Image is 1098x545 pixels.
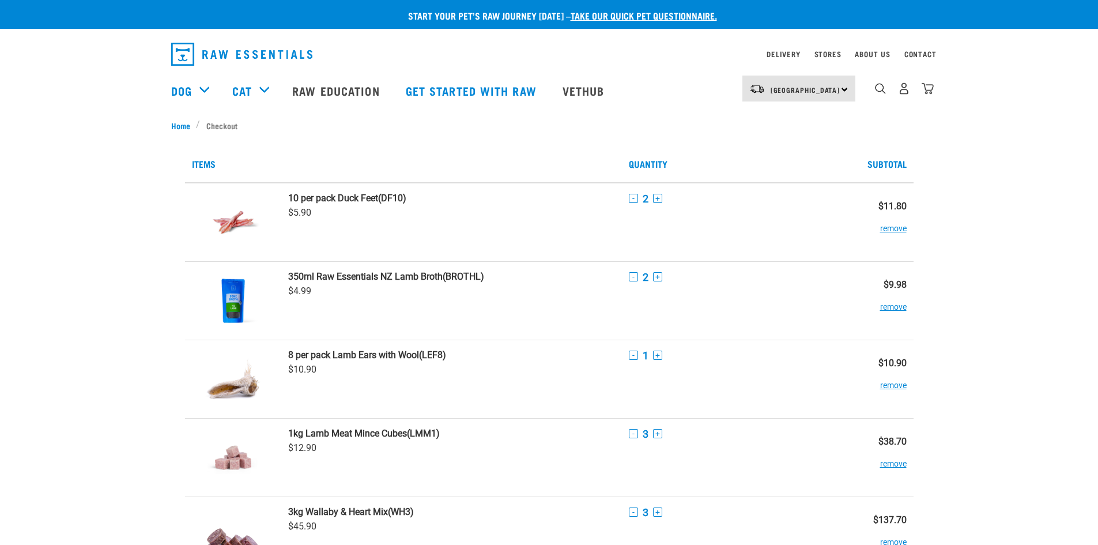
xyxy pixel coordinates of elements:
button: - [629,429,638,438]
span: $10.90 [288,364,316,375]
a: Raw Education [281,67,394,114]
span: $45.90 [288,521,316,532]
span: $12.90 [288,442,316,453]
a: 8 per pack Lamb Ears with Wool(LEF8) [288,349,615,360]
span: 3 [643,428,648,440]
strong: 10 per pack Duck Feet [288,193,378,204]
span: 2 [643,271,648,283]
a: Contact [904,52,937,56]
button: - [629,272,638,281]
button: - [629,194,638,203]
img: home-icon-1@2x.png [875,83,886,94]
a: take our quick pet questionnaire. [571,13,717,18]
button: - [629,351,638,360]
nav: dropdown navigation [162,38,937,70]
td: $10.90 [840,340,913,418]
span: $4.99 [288,285,311,296]
a: Cat [232,82,252,99]
span: 1 [643,349,648,362]
button: remove [880,369,907,391]
strong: 8 per pack Lamb Ears with Wool [288,349,419,360]
span: 2 [643,193,648,205]
a: 1kg Lamb Meat Mince Cubes(LMM1) [288,428,615,439]
img: Raw Essentials Logo [171,43,312,66]
span: $5.90 [288,207,311,218]
a: Get started with Raw [394,67,551,114]
img: user.png [898,82,910,95]
span: [GEOGRAPHIC_DATA] [771,88,840,92]
button: + [653,429,662,438]
a: 350ml Raw Essentials NZ Lamb Broth(BROTHL) [288,271,615,282]
th: Quantity [622,145,840,183]
button: remove [880,212,907,234]
button: + [653,272,662,281]
img: home-icon@2x.png [922,82,934,95]
img: Lamb Ears with Wool [203,349,263,409]
a: Delivery [767,52,800,56]
button: - [629,508,638,517]
nav: breadcrumbs [171,119,927,131]
img: Lamb Meat Mince Cubes [203,428,263,487]
strong: 1kg Lamb Meat Mince Cubes [288,428,407,439]
strong: 350ml Raw Essentials NZ Lamb Broth [288,271,443,282]
td: $38.70 [840,418,913,497]
a: About Us [855,52,890,56]
span: 3 [643,506,648,518]
img: van-moving.png [749,84,765,94]
a: Stores [814,52,842,56]
button: + [653,194,662,203]
button: + [653,508,662,517]
button: remove [880,447,907,469]
img: Duck Feet [203,193,263,252]
a: Home [171,119,197,131]
a: 10 per pack Duck Feet(DF10) [288,193,615,204]
a: 3kg Wallaby & Heart Mix(WH3) [288,506,615,517]
strong: 3kg Wallaby & Heart Mix [288,506,388,517]
button: + [653,351,662,360]
img: Raw Essentials NZ Lamb Broth [203,271,263,330]
th: Items [185,145,622,183]
td: $9.98 [840,261,913,340]
button: remove [880,290,907,313]
a: Dog [171,82,192,99]
a: Vethub [551,67,619,114]
th: Subtotal [840,145,913,183]
td: $11.80 [840,183,913,262]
